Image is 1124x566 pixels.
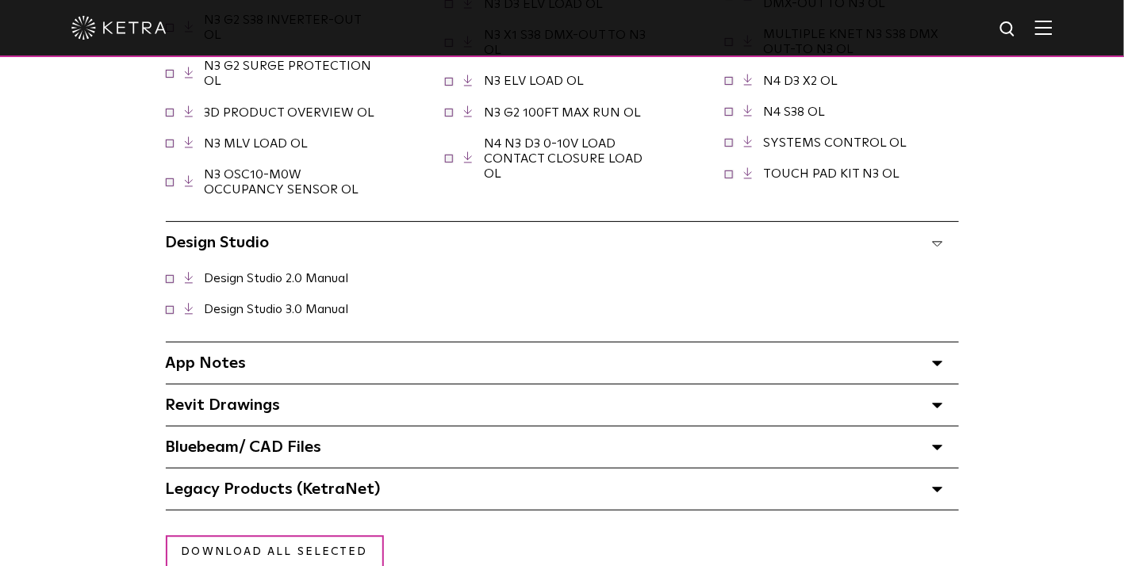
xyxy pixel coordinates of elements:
[71,16,167,40] img: ketra-logo-2019-white
[205,137,309,150] a: N3 MLV LOAD OL
[205,106,375,119] a: 3D PRODUCT OVERVIEW OL
[764,75,838,87] a: N4 D3 X2 OL
[764,136,907,149] a: SYSTEMS CONTROL OL
[205,303,349,316] a: Design Studio 3.0 Manual
[166,439,322,455] span: Bluebeam/ CAD Files
[484,106,641,119] a: N3 G2 100FT MAX RUN OL
[205,272,349,285] a: Design Studio 2.0 Manual
[764,105,826,118] a: N4 S38 OL
[1035,20,1053,35] img: Hamburger%20Nav.svg
[166,235,270,250] span: Design Studio
[764,167,900,180] a: TOUCH PAD KIT N3 OL
[166,355,247,371] span: App Notes
[484,137,643,180] a: N4 N3 D3 0-10V LOAD CONTACT CLOSURE LOAD OL
[999,20,1019,40] img: search icon
[484,75,584,87] a: N3 ELV LOAD OL
[166,481,381,497] span: Legacy Products (KetraNet)
[205,59,372,87] a: N3 G2 SURGE PROTECTION OL
[166,397,281,413] span: Revit Drawings
[205,168,359,196] a: N3 OSC10-M0W OCCUPANCY SENSOR OL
